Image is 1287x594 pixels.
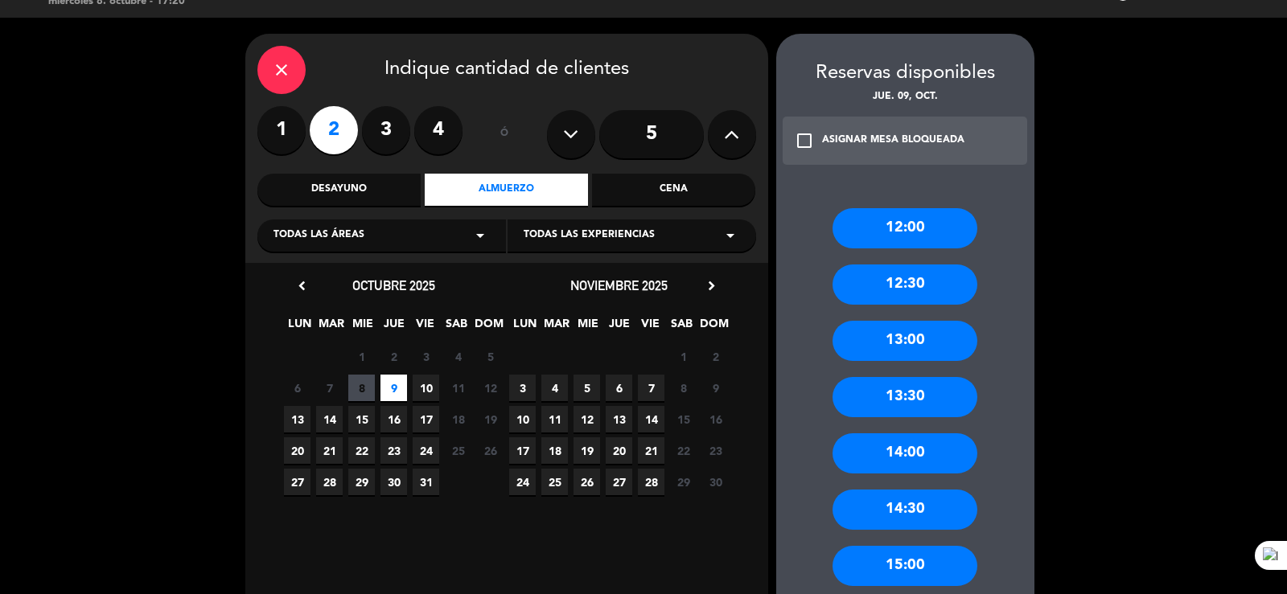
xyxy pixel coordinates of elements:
[445,375,471,401] span: 11
[318,314,344,341] span: MAR
[477,343,504,370] span: 5
[574,437,600,464] span: 19
[702,406,729,432] span: 16
[477,406,504,432] span: 19
[348,469,375,495] span: 29
[833,321,977,361] div: 13:00
[833,264,977,305] div: 12:30
[316,375,343,401] span: 7
[445,437,471,464] span: 25
[413,375,439,401] span: 10
[348,406,375,432] span: 15
[284,437,310,464] span: 20
[833,546,977,586] div: 15:00
[412,314,438,341] span: VIE
[776,58,1034,89] div: Reservas disponibles
[833,208,977,248] div: 12:00
[574,375,600,401] span: 5
[541,406,568,432] span: 11
[606,375,632,401] span: 6
[380,375,407,401] span: 9
[380,343,407,370] span: 2
[443,314,470,341] span: SAB
[833,433,977,473] div: 14:00
[638,437,664,464] span: 21
[380,406,407,432] span: 16
[606,314,632,341] span: JUE
[413,343,439,370] span: 3
[637,314,664,341] span: VIE
[574,314,601,341] span: MIE
[702,375,729,401] span: 9
[638,375,664,401] span: 7
[316,469,343,495] span: 28
[257,174,421,206] div: Desayuno
[822,133,964,149] div: ASIGNAR MESA BLOQUEADA
[541,375,568,401] span: 4
[286,314,313,341] span: LUN
[541,437,568,464] span: 18
[380,437,407,464] span: 23
[273,227,364,244] span: Todas las áreas
[833,490,977,530] div: 14:30
[380,314,407,341] span: JUE
[348,437,375,464] span: 22
[316,406,343,432] span: 14
[352,277,435,293] span: octubre 2025
[606,406,632,432] span: 13
[479,106,531,162] div: ó
[570,277,668,293] span: noviembre 2025
[833,377,977,417] div: 13:30
[477,375,504,401] span: 12
[413,469,439,495] span: 31
[380,469,407,495] span: 30
[471,226,490,245] i: arrow_drop_down
[670,469,697,495] span: 29
[776,89,1034,105] div: jue. 09, oct.
[362,106,410,154] label: 3
[638,406,664,432] span: 14
[413,406,439,432] span: 17
[509,406,536,432] span: 10
[795,131,814,150] i: check_box_outline_blank
[475,314,501,341] span: DOM
[284,469,310,495] span: 27
[445,406,471,432] span: 18
[414,106,463,154] label: 4
[670,437,697,464] span: 22
[425,174,588,206] div: Almuerzo
[348,375,375,401] span: 8
[703,277,720,294] i: chevron_right
[512,314,538,341] span: LUN
[592,174,755,206] div: Cena
[477,437,504,464] span: 26
[700,314,726,341] span: DOM
[257,46,756,94] div: Indique cantidad de clientes
[284,406,310,432] span: 13
[574,469,600,495] span: 26
[413,437,439,464] span: 24
[524,227,655,244] span: Todas las experiencias
[670,343,697,370] span: 1
[702,343,729,370] span: 2
[702,469,729,495] span: 30
[721,226,740,245] i: arrow_drop_down
[702,437,729,464] span: 23
[574,406,600,432] span: 12
[310,106,358,154] label: 2
[349,314,376,341] span: MIE
[445,343,471,370] span: 4
[509,469,536,495] span: 24
[606,469,632,495] span: 27
[541,469,568,495] span: 25
[348,343,375,370] span: 1
[294,277,310,294] i: chevron_left
[668,314,695,341] span: SAB
[284,375,310,401] span: 6
[606,437,632,464] span: 20
[272,60,291,80] i: close
[316,437,343,464] span: 21
[670,375,697,401] span: 8
[543,314,569,341] span: MAR
[670,406,697,432] span: 15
